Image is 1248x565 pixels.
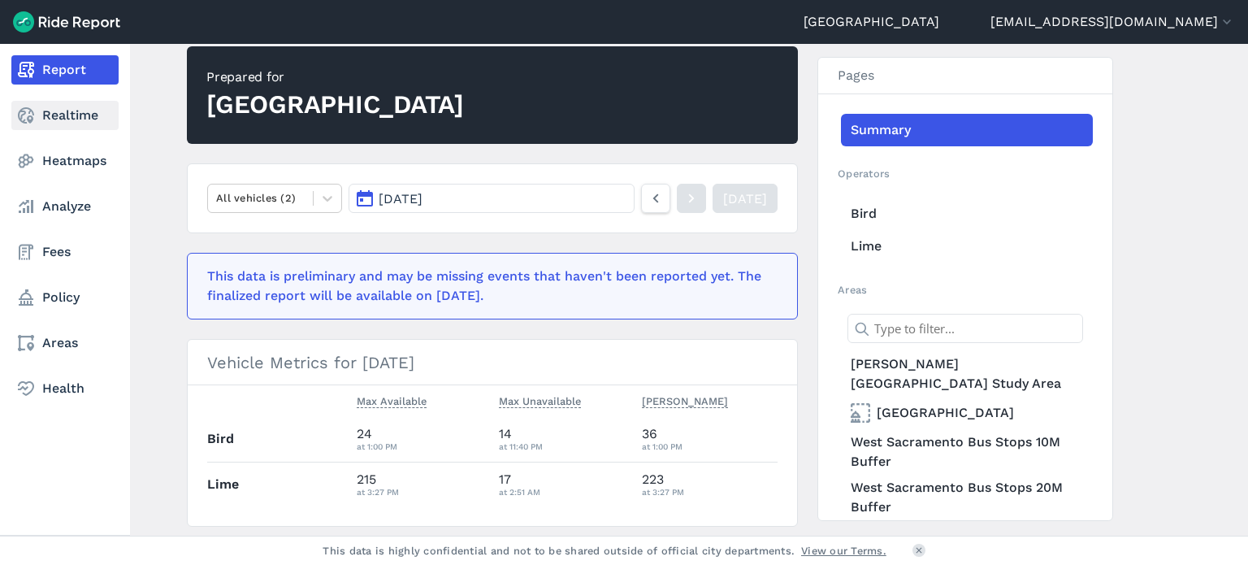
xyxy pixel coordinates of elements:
div: [GEOGRAPHIC_DATA] [206,87,464,123]
div: 14 [499,424,629,454]
div: 17 [499,470,629,499]
div: Prepared for [206,67,464,87]
div: at 3:27 PM [642,485,778,499]
th: Lime [207,462,350,506]
div: This data is preliminary and may be missing events that haven't been reported yet. The finalized ... [207,267,768,306]
h2: Operators [838,166,1093,181]
a: Report [11,55,119,85]
a: Bird [841,198,1093,230]
span: Max Available [357,392,427,408]
div: 215 [357,470,487,499]
a: [DATE] [713,184,778,213]
a: Areas [11,328,119,358]
a: Lime [841,230,1093,263]
a: Fees [11,237,119,267]
img: Ride Report [13,11,120,33]
input: Type to filter... [847,314,1083,343]
a: [PERSON_NAME][GEOGRAPHIC_DATA] Study Area [841,351,1093,397]
th: Bird [207,417,350,462]
div: at 11:40 PM [499,439,629,454]
a: West Sacramento Bus Stops 10M Buffer [841,429,1093,475]
a: Analyze [11,192,119,221]
div: 223 [642,470,778,499]
button: Max Unavailable [499,392,581,411]
div: at 2:51 AM [499,485,629,499]
a: Realtime [11,101,119,130]
span: Max Unavailable [499,392,581,408]
button: [DATE] [349,184,635,213]
a: [GEOGRAPHIC_DATA] [804,12,939,32]
div: at 3:27 PM [357,485,487,499]
div: at 1:00 PM [642,439,778,454]
a: Health [11,374,119,403]
a: Policy [11,283,119,312]
button: Max Available [357,392,427,411]
span: [PERSON_NAME] [642,392,728,408]
div: 24 [357,424,487,454]
h3: Pages [818,58,1112,94]
a: View our Terms. [801,543,886,558]
a: Heatmaps [11,146,119,176]
h3: Vehicle Metrics for [DATE] [188,340,797,385]
a: West Sacramento Bus Stops 20M Buffer [841,475,1093,520]
div: 36 [642,424,778,454]
button: [EMAIL_ADDRESS][DOMAIN_NAME] [990,12,1235,32]
div: at 1:00 PM [357,439,487,454]
span: [DATE] [379,191,422,206]
a: Summary [841,114,1093,146]
button: [PERSON_NAME] [642,392,728,411]
h2: Areas [838,282,1093,298]
a: [GEOGRAPHIC_DATA] [841,397,1093,429]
